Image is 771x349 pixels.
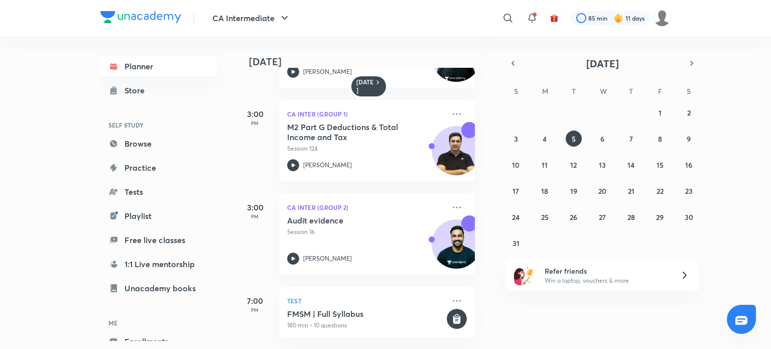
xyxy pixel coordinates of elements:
abbr: August 20, 2025 [598,186,606,196]
button: CA Intermediate [206,8,297,28]
div: Store [124,84,151,96]
abbr: August 2, 2025 [687,108,691,118]
p: Session 16 [287,227,445,237]
abbr: August 23, 2025 [685,186,693,196]
img: Company Logo [100,11,181,23]
button: August 8, 2025 [652,131,668,147]
abbr: August 9, 2025 [687,134,691,144]
p: PM [235,307,275,313]
button: August 12, 2025 [566,157,582,173]
abbr: August 15, 2025 [657,160,664,170]
abbr: August 17, 2025 [512,186,519,196]
p: CA Inter (Group 1) [287,108,445,120]
img: referral [514,265,534,285]
button: August 17, 2025 [508,183,524,199]
abbr: Tuesday [572,86,576,96]
abbr: August 6, 2025 [600,134,604,144]
h6: Refer friends [545,266,668,276]
abbr: Wednesday [600,86,607,96]
button: August 27, 2025 [594,209,610,225]
h6: [DATE] [356,78,374,94]
button: August 23, 2025 [681,183,697,199]
button: August 31, 2025 [508,235,524,251]
a: Planner [100,56,217,76]
h5: 3:00 [235,108,275,120]
p: [PERSON_NAME] [303,254,352,263]
abbr: Friday [658,86,662,96]
a: Browse [100,134,217,154]
h6: ME [100,314,217,331]
abbr: August 1, 2025 [659,108,662,118]
h5: 7:00 [235,295,275,307]
button: August 26, 2025 [566,209,582,225]
span: [DATE] [586,57,619,70]
button: August 9, 2025 [681,131,697,147]
abbr: August 14, 2025 [627,160,634,170]
h5: Audit evidence [287,215,412,225]
a: Store [100,80,217,100]
button: August 13, 2025 [594,157,610,173]
h5: M2 Part G Deductions & Total Income and Tax [287,122,412,142]
abbr: Thursday [629,86,633,96]
abbr: August 25, 2025 [541,212,549,222]
abbr: August 31, 2025 [512,239,520,248]
abbr: August 18, 2025 [541,186,548,196]
button: August 1, 2025 [652,104,668,121]
button: August 29, 2025 [652,209,668,225]
button: August 21, 2025 [623,183,639,199]
a: 1:1 Live mentorship [100,254,217,274]
abbr: Monday [542,86,548,96]
p: [PERSON_NAME] [303,161,352,170]
abbr: August 8, 2025 [658,134,662,144]
abbr: August 19, 2025 [570,186,577,196]
abbr: August 21, 2025 [628,186,634,196]
button: August 18, 2025 [537,183,553,199]
abbr: August 29, 2025 [656,212,664,222]
p: CA Inter (Group 2) [287,201,445,213]
button: August 3, 2025 [508,131,524,147]
button: August 25, 2025 [537,209,553,225]
abbr: August 5, 2025 [572,134,576,144]
button: August 10, 2025 [508,157,524,173]
img: Avatar [432,132,480,180]
a: Free live classes [100,230,217,250]
button: August 15, 2025 [652,157,668,173]
button: August 19, 2025 [566,183,582,199]
button: August 30, 2025 [681,209,697,225]
button: August 11, 2025 [537,157,553,173]
abbr: August 22, 2025 [657,186,664,196]
button: August 14, 2025 [623,157,639,173]
abbr: August 27, 2025 [599,212,606,222]
button: August 28, 2025 [623,209,639,225]
abbr: August 13, 2025 [599,160,606,170]
img: streak [613,13,623,23]
abbr: August 30, 2025 [685,212,693,222]
abbr: August 24, 2025 [512,212,520,222]
h6: SELF STUDY [100,117,217,134]
a: Practice [100,158,217,178]
button: August 2, 2025 [681,104,697,121]
button: August 5, 2025 [566,131,582,147]
h4: [DATE] [249,56,485,68]
p: Session 124 [287,144,445,153]
button: [DATE] [520,56,685,70]
button: August 6, 2025 [594,131,610,147]
abbr: Saturday [687,86,691,96]
abbr: August 11, 2025 [542,160,548,170]
img: Avatar [432,225,480,273]
abbr: August 7, 2025 [629,134,633,144]
button: August 4, 2025 [537,131,553,147]
button: August 22, 2025 [652,183,668,199]
abbr: August 26, 2025 [570,212,577,222]
button: August 24, 2025 [508,209,524,225]
abbr: Sunday [514,86,518,96]
abbr: August 16, 2025 [685,160,692,170]
button: August 20, 2025 [594,183,610,199]
abbr: August 12, 2025 [570,160,577,170]
abbr: August 3, 2025 [514,134,518,144]
a: Unacademy books [100,278,217,298]
img: dhanak [654,10,671,27]
p: 180 min • 10 questions [287,321,445,330]
h5: 3:00 [235,201,275,213]
p: [PERSON_NAME] [303,67,352,76]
